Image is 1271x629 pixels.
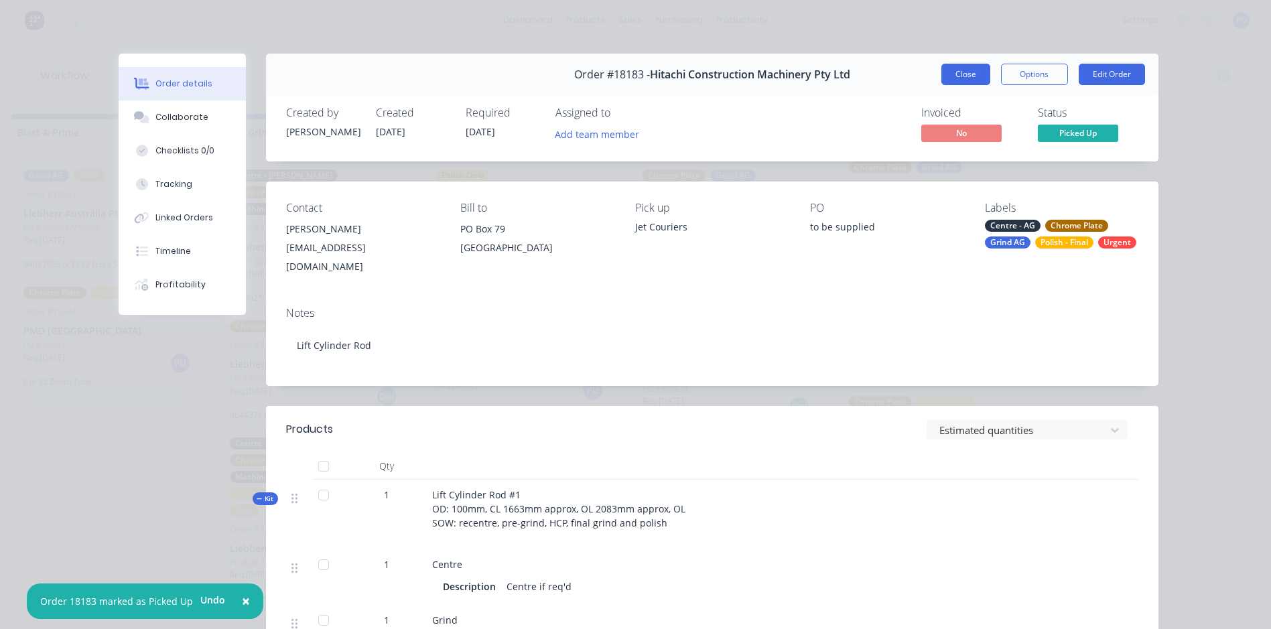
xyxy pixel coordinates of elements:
div: [PERSON_NAME][EMAIL_ADDRESS][DOMAIN_NAME] [286,220,440,276]
div: Linked Orders [155,212,213,224]
span: Hitachi Construction Machinery Pty Ltd [650,68,850,81]
div: Assigned to [555,107,689,119]
div: Notes [286,307,1138,320]
div: Products [286,421,333,437]
div: Timeline [155,245,191,257]
button: Close [941,64,990,85]
button: Checklists 0/0 [119,134,246,167]
span: 1 [384,613,389,627]
button: Kit [253,492,278,505]
div: Pick up [635,202,789,214]
span: Lift Cylinder Rod #1 OD: 100mm, CL 1663mm approx, OL 2083mm approx, OL SOW: recentre, pre-grind, ... [432,488,688,529]
span: [DATE] [466,125,495,138]
span: Centre [432,558,462,571]
div: Profitability [155,279,206,291]
button: Add team member [555,125,647,143]
div: Urgent [1098,236,1136,249]
div: Lift Cylinder Rod [286,325,1138,366]
span: [DATE] [376,125,405,138]
span: Grind [432,614,458,626]
button: Add team member [547,125,646,143]
div: Jet Couriers [635,220,789,234]
div: [GEOGRAPHIC_DATA] [460,238,614,257]
div: PO Box 79[GEOGRAPHIC_DATA] [460,220,614,263]
div: Bill to [460,202,614,214]
div: Labels [985,202,1138,214]
div: PO [810,202,963,214]
div: [EMAIL_ADDRESS][DOMAIN_NAME] [286,238,440,276]
span: Kit [257,494,274,504]
button: Undo [193,590,232,610]
button: Order details [119,67,246,100]
button: Edit Order [1079,64,1145,85]
div: Required [466,107,539,119]
div: Created by [286,107,360,119]
div: PO Box 79 [460,220,614,238]
button: Timeline [119,234,246,268]
div: Status [1038,107,1138,119]
span: 1 [384,557,389,571]
div: Collaborate [155,111,208,123]
div: Order details [155,78,212,90]
span: 1 [384,488,389,502]
button: Options [1001,64,1068,85]
button: Tracking [119,167,246,201]
button: Linked Orders [119,201,246,234]
span: Order #18183 - [574,68,650,81]
button: Picked Up [1038,125,1118,145]
div: Centre if req'd [501,577,577,596]
button: Close [228,585,263,618]
button: Profitability [119,268,246,301]
div: Checklists 0/0 [155,145,214,157]
button: Collaborate [119,100,246,134]
span: Picked Up [1038,125,1118,141]
span: No [921,125,1002,141]
div: Contact [286,202,440,214]
div: to be supplied [810,220,963,238]
span: × [242,591,250,610]
div: Order 18183 marked as Picked Up [40,594,193,608]
div: Invoiced [921,107,1022,119]
div: Chrome Plate [1045,220,1108,232]
div: Tracking [155,178,192,190]
div: Centre - AG [985,220,1041,232]
div: Grind AG [985,236,1030,249]
div: Description [443,577,501,596]
div: [PERSON_NAME] [286,125,360,139]
div: [PERSON_NAME] [286,220,440,238]
div: Polish - Final [1035,236,1093,249]
div: Created [376,107,450,119]
div: Qty [346,453,427,480]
